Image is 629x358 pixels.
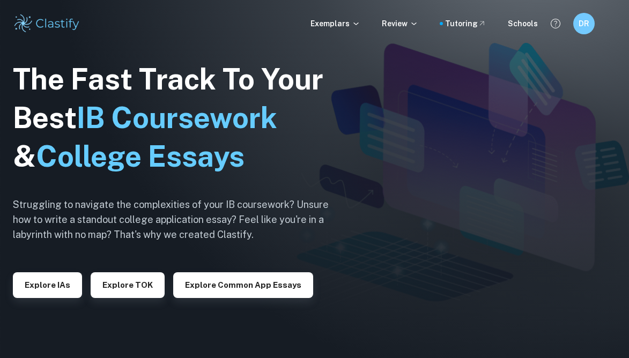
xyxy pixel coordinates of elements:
h6: DR [578,18,590,29]
button: Help and Feedback [546,14,565,33]
button: Explore IAs [13,272,82,298]
p: Review [382,18,418,29]
span: IB Coursework [77,101,277,135]
h6: Struggling to navigate the complexities of your IB coursework? Unsure how to write a standout col... [13,197,345,242]
span: College Essays [36,139,245,173]
a: Explore TOK [91,279,165,289]
p: Exemplars [310,18,360,29]
a: Tutoring [445,18,486,29]
img: Clastify logo [13,13,81,34]
button: Explore Common App essays [173,272,313,298]
a: Explore Common App essays [173,279,313,289]
button: DR [573,13,595,34]
button: Explore TOK [91,272,165,298]
a: Schools [508,18,538,29]
a: Explore IAs [13,279,82,289]
h1: The Fast Track To Your Best & [13,60,345,176]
